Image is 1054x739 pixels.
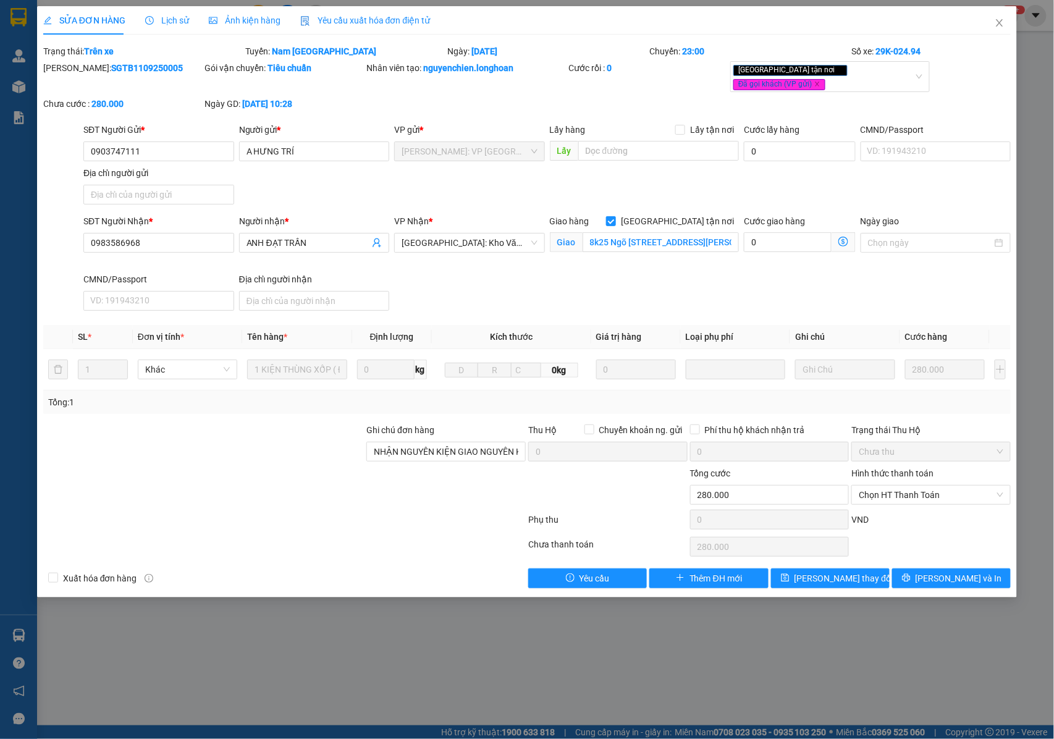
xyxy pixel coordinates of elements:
[5,42,94,64] span: [PHONE_NUMBER]
[892,568,1011,588] button: printer[PERSON_NAME] và In
[868,236,993,250] input: Ngày giao
[394,123,545,137] div: VP gửi
[300,16,310,26] img: icon
[790,325,900,349] th: Ghi chú
[5,75,190,91] span: Mã đơn: SGTB1209250001
[744,141,856,161] input: Cước lấy hàng
[681,325,790,349] th: Loại phụ phí
[372,238,382,248] span: user-add
[239,272,390,286] div: Địa chỉ người nhận
[83,123,234,137] div: SĐT Người Gửi
[48,395,407,409] div: Tổng: 1
[471,46,497,56] b: [DATE]
[861,216,900,226] label: Ngày giao
[550,125,586,135] span: Lấy hàng
[616,214,739,228] span: [GEOGRAPHIC_DATA] tận nơi
[905,360,985,379] input: 0
[145,16,154,25] span: clock-circle
[995,360,1006,379] button: plus
[744,232,832,252] input: Cước giao hàng
[83,166,234,180] div: Địa chỉ người gửi
[83,272,234,286] div: CMND/Passport
[649,568,768,588] button: plusThêm ĐH mới
[851,468,934,478] label: Hình thức thanh toán
[851,515,869,525] span: VND
[239,214,390,228] div: Người nhận
[272,46,376,56] b: Nam [GEOGRAPHIC_DATA]
[876,46,921,56] b: 29K-024.94
[700,423,810,437] span: Phí thu hộ khách nhận trả
[402,142,538,161] span: Hồ Chí Minh: VP Quận Tân Bình
[239,291,390,311] input: Địa chỉ của người nhận
[138,332,184,342] span: Đơn vị tính
[771,568,890,588] button: save[PERSON_NAME] thay đổi
[511,363,541,378] input: C
[676,573,685,583] span: plus
[594,423,688,437] span: Chuyển khoản ng. gửi
[370,332,414,342] span: Định lượng
[859,486,1003,504] span: Chọn HT Thanh Toán
[527,513,689,534] div: Phụ thu
[596,360,676,379] input: 0
[445,363,478,378] input: D
[744,125,799,135] label: Cước lấy hàng
[648,44,850,58] div: Chuyến:
[247,360,347,379] input: VD: Bàn, Ghế
[744,216,805,226] label: Cước giao hàng
[415,360,427,379] span: kg
[690,468,731,478] span: Tổng cước
[859,442,1003,461] span: Chưa thu
[58,572,142,585] span: Xuất hóa đơn hàng
[527,538,689,559] div: Chưa thanh toán
[550,232,583,252] span: Giao
[995,18,1005,28] span: close
[34,42,65,53] strong: CSKH:
[528,425,557,435] span: Thu Hộ
[490,332,533,342] span: Kích thước
[814,81,820,87] span: close
[145,360,230,379] span: Khác
[239,123,390,137] div: Người gửi
[837,67,843,73] span: close
[733,79,825,90] span: Đã gọi khách (VP gửi)
[83,214,234,228] div: SĐT Người Nhận
[682,46,704,56] b: 23:00
[78,332,88,342] span: SL
[596,332,642,342] span: Giá trị hàng
[578,141,739,161] input: Dọc đường
[861,123,1011,137] div: CMND/Passport
[851,423,1011,437] div: Trạng thái Thu Hộ
[528,568,647,588] button: exclamation-circleYêu cầu
[583,232,739,252] input: Giao tận nơi
[733,65,848,76] span: [GEOGRAPHIC_DATA] tận nơi
[541,363,578,378] span: 0kg
[838,237,848,247] span: dollar-circle
[795,360,895,379] input: Ghi Chú
[423,63,513,73] b: nguyenchien.longhoan
[43,16,52,25] span: edit
[916,572,1002,585] span: [PERSON_NAME] và In
[478,363,511,378] input: R
[209,16,217,25] span: picture
[242,99,292,109] b: [DATE] 10:28
[247,332,287,342] span: Tên hàng
[795,572,893,585] span: [PERSON_NAME] thay đổi
[366,442,526,462] input: Ghi chú đơn hàng
[568,61,728,75] div: Cước rồi :
[209,15,280,25] span: Ảnh kiện hàng
[108,42,227,64] span: CÔNG TY TNHH CHUYỂN PHÁT NHANH BẢO AN
[851,44,1013,58] div: Số xe:
[982,6,1017,41] button: Close
[111,63,183,73] b: SGTB1109250005
[905,332,948,342] span: Cước hàng
[145,15,189,25] span: Lịch sử
[78,25,249,38] span: Ngày in phiếu: 07:48 ngày
[84,46,114,56] b: Trên xe
[366,425,434,435] label: Ghi chú đơn hàng
[781,573,790,583] span: save
[685,123,739,137] span: Lấy tận nơi
[48,360,68,379] button: delete
[43,15,125,25] span: SỬA ĐƠN HÀNG
[566,573,575,583] span: exclamation-circle
[550,141,578,161] span: Lấy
